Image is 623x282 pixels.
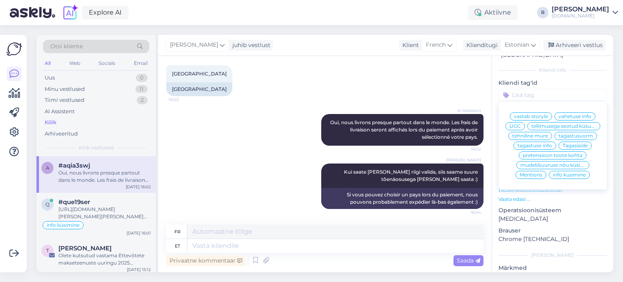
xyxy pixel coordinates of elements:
[498,79,607,87] p: Kliendi tag'id
[559,133,593,138] span: tagastusvorm
[531,124,596,129] span: tellimusega seotud küsumus
[169,97,199,103] span: 16:02
[45,74,55,82] div: Uus
[170,41,218,50] span: [PERSON_NAME]
[127,230,151,236] div: [DATE] 16:01
[563,143,588,148] span: Tagasiside
[172,71,227,77] span: [GEOGRAPHIC_DATA]
[127,267,151,273] div: [DATE] 15:12
[45,108,75,116] div: AI Assistent
[45,118,56,127] div: Kõik
[58,198,90,206] span: #que19ser
[126,184,151,190] div: [DATE] 16:02
[136,74,148,82] div: 0
[451,108,481,114] span: AI Assistent
[457,257,480,264] span: Saada
[505,41,529,50] span: Estonian
[321,188,483,209] div: Si vous pouvez choisir un pays lors du paiement, nous pouvons probablement expédier là-bas égalem...
[451,146,481,152] span: 16:02
[58,206,151,220] div: [URL][DOMAIN_NAME][PERSON_NAME][PERSON_NAME] nr.37
[45,85,85,93] div: Minu vestlused
[498,215,607,223] p: [MEDICAL_DATA]
[518,143,552,148] span: tagastuse info
[426,41,446,50] span: French
[132,58,149,69] div: Email
[330,119,479,140] span: Oui, nous livrons presque partout dans le monde. Les frais de livraison seront affichés lors du p...
[97,58,117,69] div: Socials
[47,223,79,228] span: info küsimine
[498,226,607,235] p: Brauser
[43,58,52,69] div: All
[58,252,151,267] div: Olete kutsutud vastama Ettevõtete makseteenuste uuringu 2025 küsimustikule
[520,163,585,168] span: mudeli/suuruse nõu küsimine
[552,6,618,19] a: [PERSON_NAME][DOMAIN_NAME]
[451,209,481,215] span: 16:04
[520,172,542,177] span: Mentions
[552,13,609,19] div: [DOMAIN_NAME]
[498,89,607,101] input: Lisa tag
[6,41,22,57] img: Askly Logo
[135,85,148,93] div: 11
[79,144,114,151] span: Kõik vestlused
[559,114,591,119] span: vahetuse info
[468,5,518,20] div: Aktiivne
[498,196,607,203] p: Vaata edasi ...
[553,172,586,177] span: info küsimine
[552,6,609,13] div: [PERSON_NAME]
[498,252,607,259] div: [PERSON_NAME]
[498,235,607,243] p: Chrome [TECHNICAL_ID]
[46,248,49,254] span: T
[175,239,180,253] div: et
[58,245,112,252] span: Tauno Õunapuu
[45,96,84,104] div: Tiimi vestlused
[58,162,90,169] span: #aqia3swj
[50,42,83,51] span: Otsi kliente
[498,67,607,74] div: Kliendi info
[509,124,521,129] span: UGC
[537,7,548,18] div: R
[544,40,606,51] div: Arhiveeri vestlus
[498,264,607,272] p: Märkmed
[399,41,419,50] div: Klient
[45,201,49,207] span: q
[514,114,548,119] span: vastab storyle
[58,169,151,184] div: Oui, nous livrons presque partout dans le monde. Les frais de livraison seront affichés lors du p...
[344,169,479,182] span: Kui saate [PERSON_NAME] riigi valida, siis saame suure tõenäosusega [PERSON_NAME] saata :)
[68,58,82,69] div: Web
[46,165,49,171] span: a
[523,153,582,158] span: pretensioon toote kohta
[166,82,232,96] div: [GEOGRAPHIC_DATA]
[498,206,607,215] p: Operatsioonisüsteem
[446,157,481,163] span: [PERSON_NAME]
[498,185,562,192] a: [URL][DOMAIN_NAME]
[82,6,129,19] a: Explore AI
[512,133,548,138] span: tehniline mure
[174,225,180,239] div: fr
[137,96,148,104] div: 2
[166,255,245,266] div: Privaatne kommentaar
[62,4,79,21] img: explore-ai
[463,41,498,50] div: Klienditugi
[229,41,271,50] div: juhib vestlust
[45,130,78,138] div: Arhiveeritud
